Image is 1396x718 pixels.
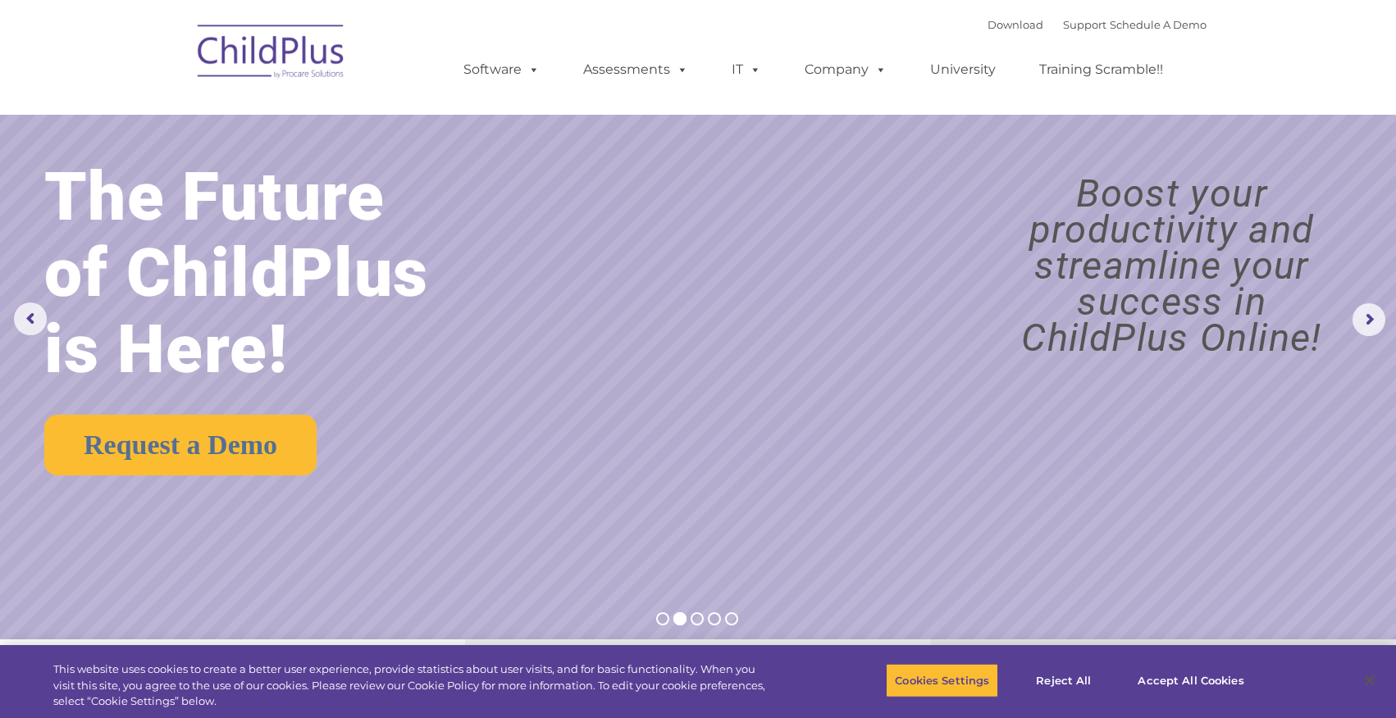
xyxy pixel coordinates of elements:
[189,13,354,95] img: ChildPlus by Procare Solutions
[1352,662,1388,698] button: Close
[886,663,998,698] button: Cookies Settings
[1063,18,1106,31] a: Support
[965,175,1379,356] rs-layer: Boost your productivity and streamline your success in ChildPlus Online!
[914,53,1012,86] a: University
[567,53,705,86] a: Assessments
[788,53,903,86] a: Company
[715,53,778,86] a: IT
[1023,53,1179,86] a: Training Scramble!!
[44,415,317,475] a: Request a Demo
[53,661,768,710] div: This website uses cookies to create a better user experience, provide statistics about user visit...
[988,18,1043,31] a: Download
[1110,18,1207,31] a: Schedule A Demo
[1129,663,1252,698] button: Accept All Cookies
[447,53,556,86] a: Software
[228,175,298,188] span: Phone number
[1012,663,1115,698] button: Reject All
[228,108,278,120] span: Last name
[988,18,1207,31] font: |
[44,159,490,388] rs-layer: The Future of ChildPlus is Here!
